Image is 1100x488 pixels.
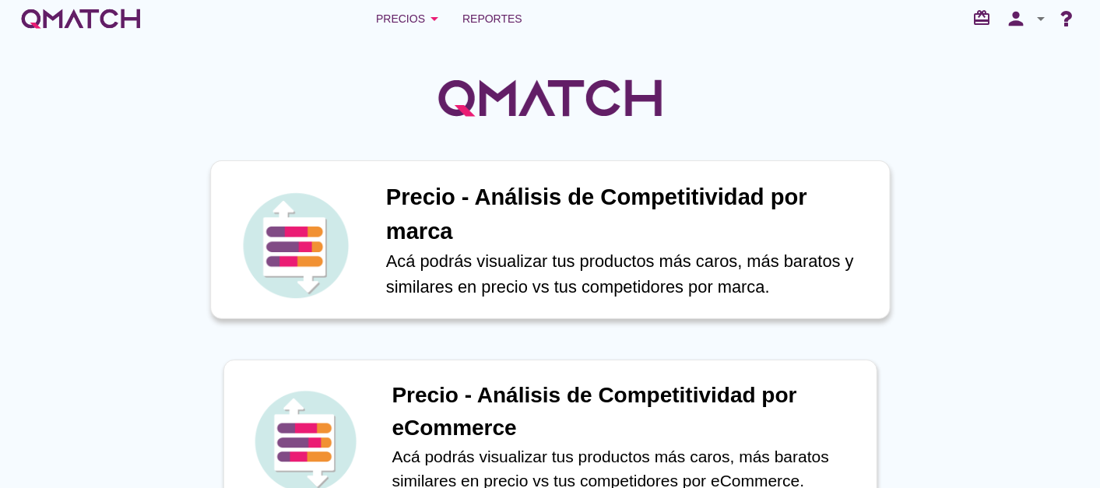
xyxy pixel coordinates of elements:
[385,181,873,248] h1: Precio - Análisis de Competitividad por marca
[972,9,997,27] i: redeem
[19,3,143,34] a: white-qmatch-logo
[434,59,667,137] img: QMatchLogo
[392,379,861,444] h1: Precio - Análisis de Competitividad por eCommerce
[1000,8,1031,30] i: person
[462,9,522,28] span: Reportes
[202,163,899,316] a: iconPrecio - Análisis de Competitividad por marcaAcá podrás visualizar tus productos más caros, m...
[238,188,352,302] img: icon
[376,9,444,28] div: Precios
[364,3,456,34] button: Precios
[456,3,529,34] a: Reportes
[385,248,873,300] p: Acá podrás visualizar tus productos más caros, más baratos y similares en precio vs tus competido...
[1031,9,1050,28] i: arrow_drop_down
[425,9,444,28] i: arrow_drop_down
